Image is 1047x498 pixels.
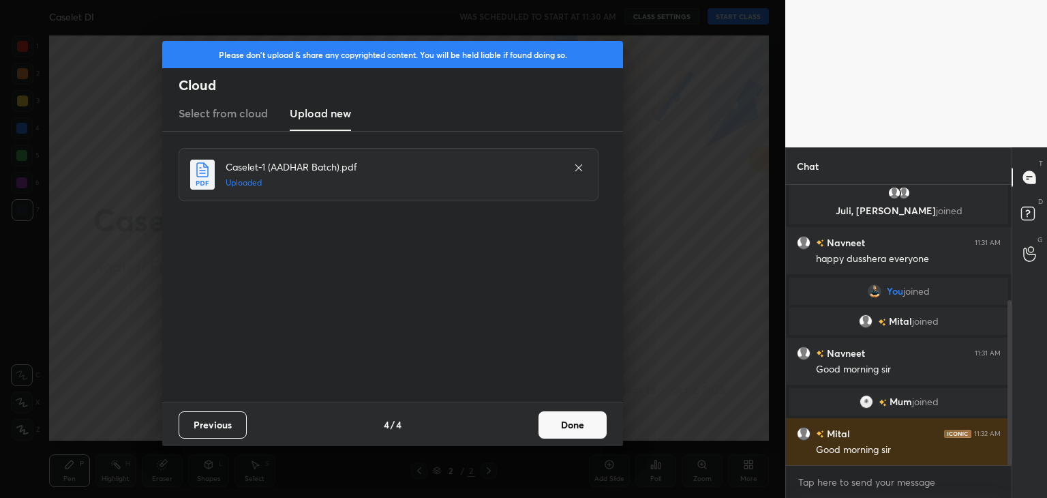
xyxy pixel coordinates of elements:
img: no-rating-badge.077c3623.svg [816,239,824,247]
img: no-rating-badge.077c3623.svg [816,350,824,357]
h6: Mital [824,426,850,441]
p: Juli, [PERSON_NAME] [798,205,1000,216]
img: default.png [887,186,901,200]
img: default.png [797,427,810,441]
img: default.png [859,314,872,328]
h4: 4 [384,418,389,432]
span: You [887,286,903,297]
p: Chat [786,148,830,184]
h4: / [391,418,395,432]
img: default.png [797,236,810,250]
button: Done [538,411,607,439]
div: grid [786,185,1012,466]
h3: Upload new [290,105,351,121]
div: Good morning sir [816,363,1001,377]
span: Mum [890,396,912,407]
span: Mital [889,316,912,327]
span: joined [912,316,939,327]
img: iconic-dark.1390631f.png [944,430,971,438]
div: happy dusshera everyone [816,252,1001,266]
span: joined [903,286,930,297]
img: no-rating-badge.077c3623.svg [816,430,824,438]
h5: Uploaded [226,177,560,189]
button: Previous [179,411,247,439]
div: Good morning sir [816,443,1001,457]
h4: 4 [396,418,401,432]
p: G [1037,235,1043,245]
h6: Navneet [824,235,865,250]
h6: Navneet [824,346,865,360]
div: 11:31 AM [975,349,1001,357]
img: no-rating-badge.077c3623.svg [879,399,887,407]
img: default.png [797,347,810,360]
div: 11:32 AM [974,430,1001,438]
p: T [1039,158,1043,169]
h4: Caselet-1 (AADHAR Batch).pdf [226,160,560,174]
span: joined [936,204,962,217]
img: default.png [897,186,911,200]
div: 11:31 AM [975,239,1001,247]
span: joined [912,396,939,407]
img: d84243986e354267bcc07dcb7018cb26.file [868,284,881,298]
img: no-rating-badge.077c3623.svg [878,319,886,326]
h2: Cloud [179,76,623,94]
div: Please don't upload & share any copyrighted content. You will be held liable if found doing so. [162,41,623,68]
p: D [1038,196,1043,207]
img: d634dcbd393449efa57acc56f7c88d75.jpg [860,395,873,409]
